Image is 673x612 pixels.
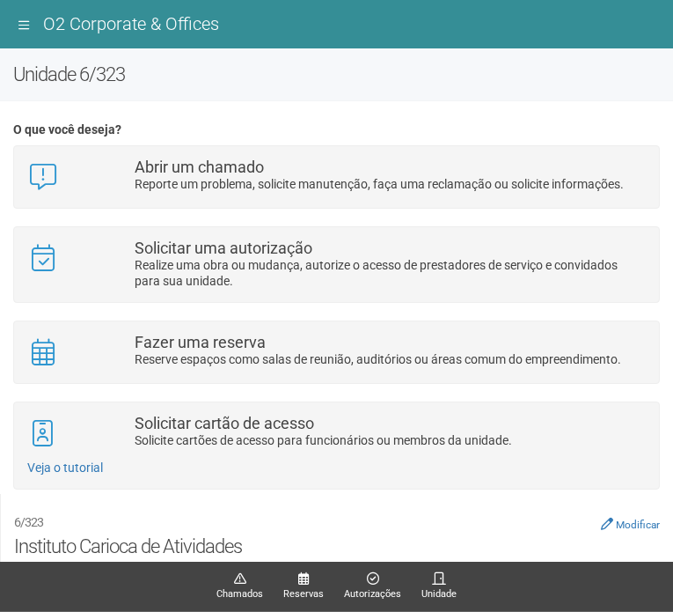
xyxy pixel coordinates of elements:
span: Chamados [216,586,263,602]
span: O2 Corporate & Offices [43,13,219,34]
a: Modificar [601,517,660,531]
strong: Abrir um chamado [135,158,264,176]
h4: O que você deseja? [13,123,660,136]
a: Veja o tutorial [27,461,103,475]
strong: Fazer uma reserva [135,333,266,351]
small: Modificar [616,519,660,531]
p: Reporte um problema, solicite manutenção, faça uma reclamação ou solicite informações. [135,176,646,192]
strong: Solicitar cartão de acesso [135,414,314,432]
h2: Instituto Carioca de Atividades [14,507,660,560]
a: Chamados [216,571,263,602]
span: Unidade [421,586,457,602]
a: Autorizações [344,571,401,602]
a: Solicitar cartão de acesso Solicite cartões de acesso para funcionários ou membros da unidade. [27,416,646,451]
a: Abrir um chamado Reporte um problema, solicite manutenção, faça uma reclamação ou solicite inform... [27,159,646,195]
small: 6/323 [14,515,43,529]
p: Realize uma obra ou mudança, autorize o acesso de prestadores de serviço e convidados para sua un... [135,257,646,289]
p: Reserve espaços como salas de reunião, auditórios ou áreas comum do empreendimento. [135,351,646,367]
span: Reservas [283,586,324,602]
a: Solicitar uma autorização Realize uma obra ou mudança, autorize o acesso de prestadores de serviç... [27,240,646,289]
p: Solicite cartões de acesso para funcionários ou membros da unidade. [135,432,646,448]
h2: Unidade 6/323 [13,62,660,88]
span: Autorizações [344,586,401,602]
a: Unidade [421,571,457,602]
strong: Solicitar uma autorização [135,239,312,257]
a: Reservas [283,571,324,602]
a: Fazer uma reserva Reserve espaços como salas de reunião, auditórios ou áreas comum do empreendime... [27,335,646,370]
